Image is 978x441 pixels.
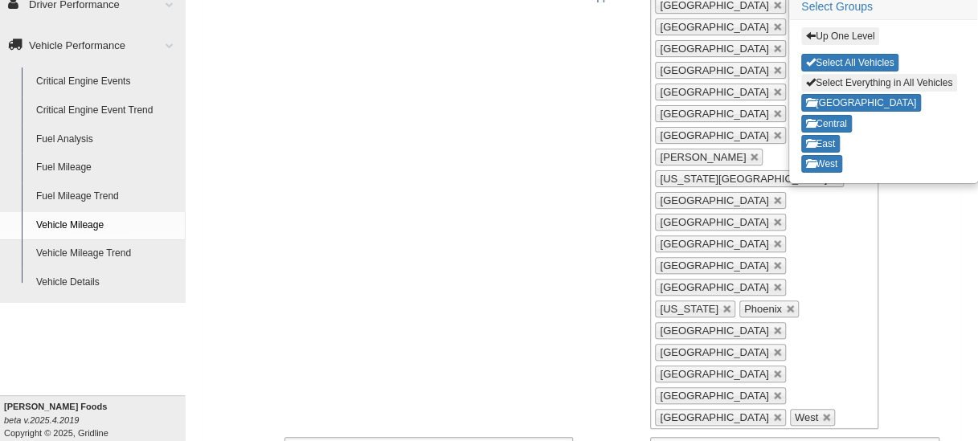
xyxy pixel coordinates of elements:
[4,400,185,439] div: Copyright © 2025, Gridline
[660,173,827,185] span: [US_STATE][GEOGRAPHIC_DATA]
[660,129,768,141] span: [GEOGRAPHIC_DATA]
[29,211,185,240] a: Vehicle Mileage
[29,182,185,211] a: Fuel Mileage Trend
[660,368,768,380] span: [GEOGRAPHIC_DATA]
[29,96,185,125] a: Critical Engine Event Trend
[744,303,782,315] span: Phoenix
[660,86,768,98] span: [GEOGRAPHIC_DATA]
[660,108,768,120] span: [GEOGRAPHIC_DATA]
[801,135,840,153] button: East
[801,115,852,133] button: Central
[29,239,185,268] a: Vehicle Mileage Trend
[660,281,768,293] span: [GEOGRAPHIC_DATA]
[660,259,768,272] span: [GEOGRAPHIC_DATA]
[660,43,768,55] span: [GEOGRAPHIC_DATA]
[660,325,768,337] span: [GEOGRAPHIC_DATA]
[801,155,842,173] button: West
[660,64,768,76] span: [GEOGRAPHIC_DATA]
[29,153,185,182] a: Fuel Mileage
[660,151,746,163] span: [PERSON_NAME]
[4,415,79,425] i: beta v.2025.4.2019
[660,194,768,206] span: [GEOGRAPHIC_DATA]
[29,125,185,154] a: Fuel Analysis
[29,67,185,96] a: Critical Engine Events
[801,27,879,45] button: Up One Level
[4,402,107,411] b: [PERSON_NAME] Foods
[660,238,768,250] span: [GEOGRAPHIC_DATA]
[660,303,718,315] span: [US_STATE]
[660,346,768,358] span: [GEOGRAPHIC_DATA]
[660,216,768,228] span: [GEOGRAPHIC_DATA]
[660,390,768,402] span: [GEOGRAPHIC_DATA]
[29,268,185,297] a: Vehicle Details
[801,54,898,71] button: Select All Vehicles
[801,94,921,112] button: [GEOGRAPHIC_DATA]
[795,411,818,423] span: West
[660,411,768,423] span: [GEOGRAPHIC_DATA]
[660,21,768,33] span: [GEOGRAPHIC_DATA]
[801,74,957,92] button: Select Everything in All Vehicles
